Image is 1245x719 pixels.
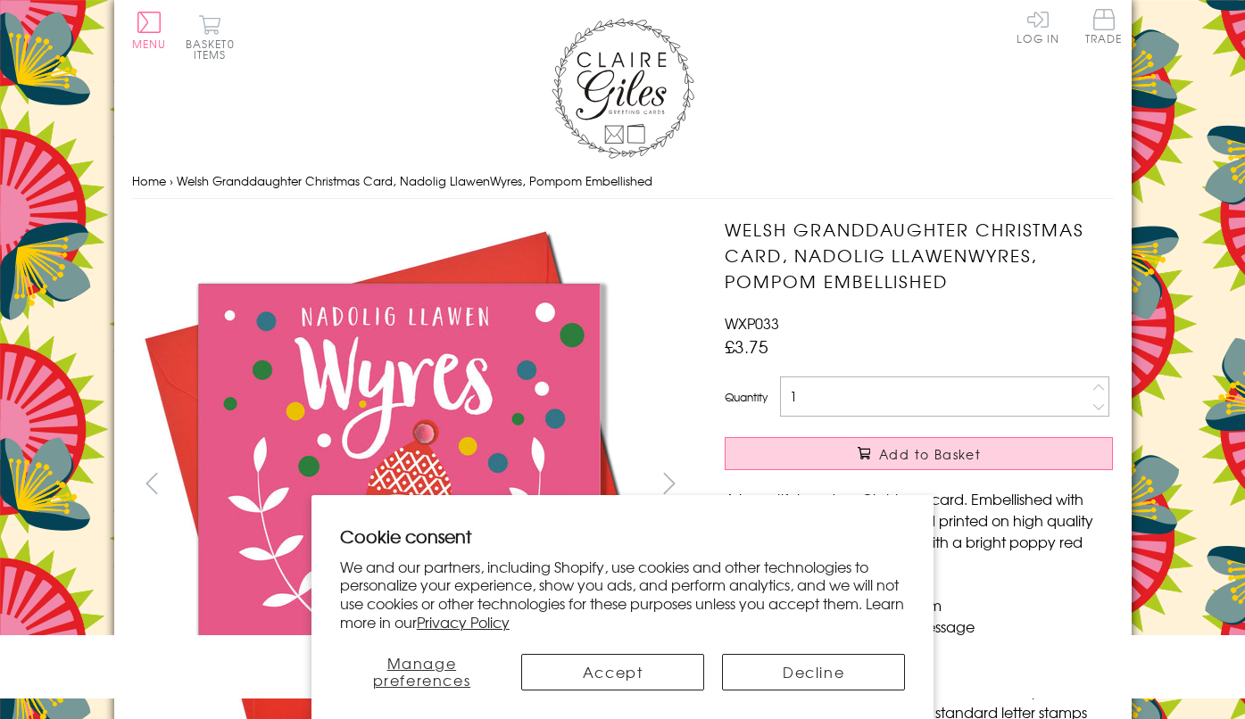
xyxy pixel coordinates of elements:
h1: Welsh Granddaughter Christmas Card, Nadolig LlawenWyres, Pompom Embellished [725,217,1113,293]
span: £3.75 [725,334,768,359]
a: Home [132,172,166,189]
button: Decline [722,654,905,690]
p: A beautiful modern Christmas card. Embellished with bright coloured pompoms and printed on high q... [725,488,1113,574]
button: Basket0 items [186,14,235,60]
label: Quantity [725,389,768,405]
span: Trade [1085,9,1123,44]
button: Add to Basket [725,437,1113,470]
p: We and our partners, including Shopify, use cookies and other technologies to personalize your ex... [340,558,906,632]
img: Claire Giles Greetings Cards [552,18,694,159]
span: 0 items [194,36,235,62]
button: prev [132,463,172,503]
button: Manage preferences [340,654,503,690]
button: Accept [521,654,704,690]
span: Add to Basket [879,445,981,463]
h2: Cookie consent [340,524,906,549]
span: WXP033 [725,312,779,334]
a: Privacy Policy [417,611,510,632]
a: Trade [1085,9,1123,47]
span: › [170,172,173,189]
span: Menu [132,36,167,52]
button: next [649,463,689,503]
span: Manage preferences [373,652,471,690]
a: Log In [1017,9,1059,44]
span: Welsh Granddaughter Christmas Card, Nadolig LlawenWyres, Pompom Embellished [177,172,652,189]
button: Menu [132,12,167,49]
nav: breadcrumbs [132,163,1114,200]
